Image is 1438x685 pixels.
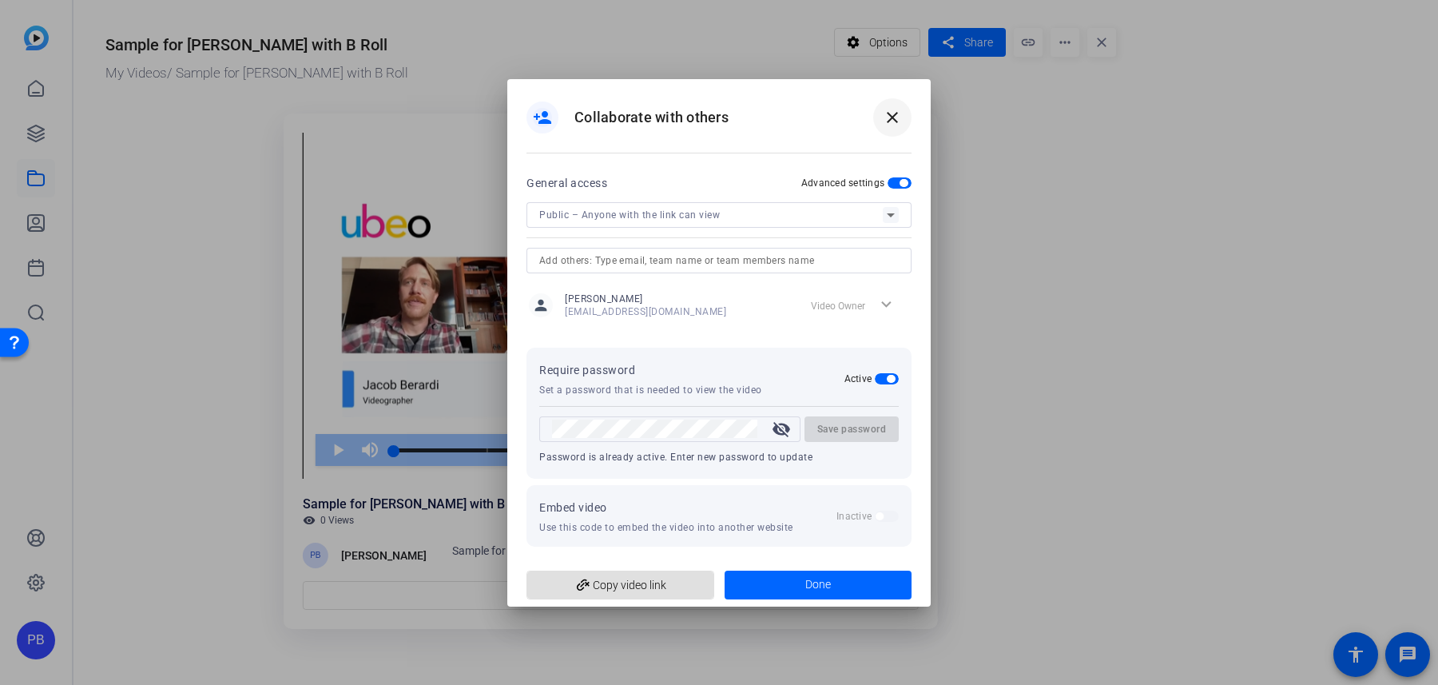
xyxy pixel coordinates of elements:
span: Public – Anyone with the link can view [539,209,720,221]
h2: Active [844,372,872,385]
mat-icon: visibility_off [762,420,800,439]
button: Copy video link [526,571,714,599]
p: Use this code to embed the video into another website [539,521,793,534]
span: Done [805,576,831,593]
mat-icon: close [883,108,902,127]
span: Copy video link [539,570,701,600]
span: Password is already active. Enter new password to update [539,452,812,463]
mat-icon: add_link [570,572,597,599]
p: Set a password that is needed to view the video [539,384,762,396]
h1: Collaborate with others [574,108,729,127]
input: Add others: Type email, team name or team members name [539,251,899,270]
mat-icon: person_add [533,108,552,127]
h2: General access [526,173,607,193]
mat-icon: person [529,293,553,317]
h2: Inactive [836,510,872,523]
h2: Embed video [539,498,607,517]
h2: Require password [539,360,762,380]
span: [PERSON_NAME] [565,293,726,305]
h2: Advanced settings [801,177,884,189]
span: [EMAIL_ADDRESS][DOMAIN_NAME] [565,305,726,318]
button: Done [725,571,912,599]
